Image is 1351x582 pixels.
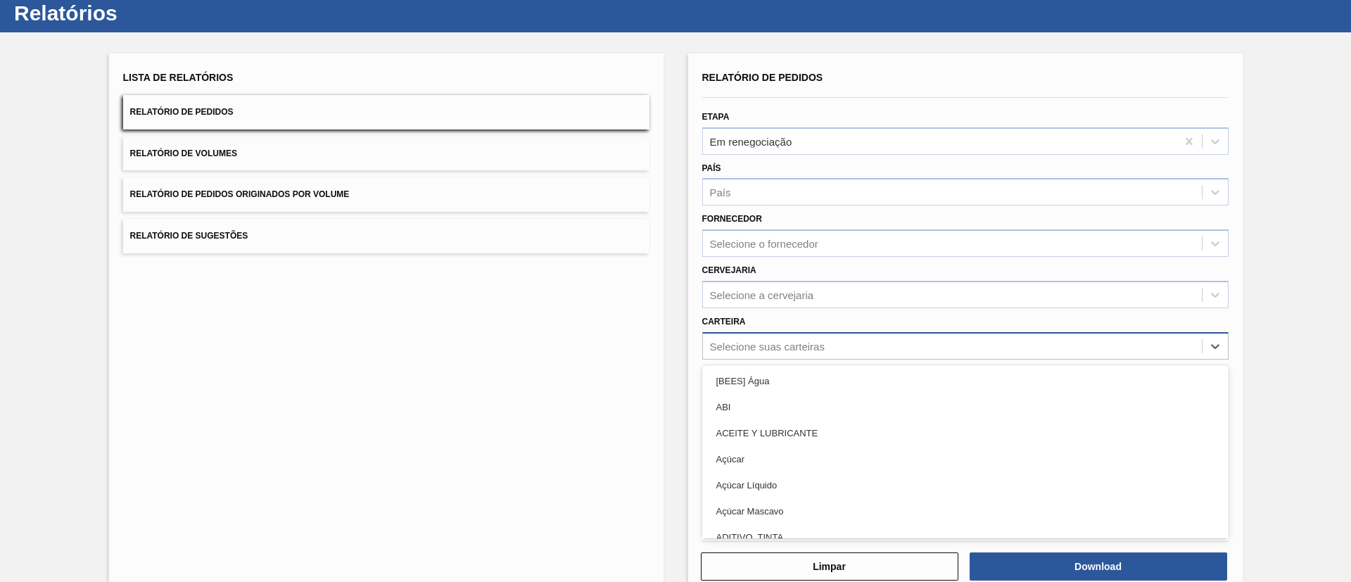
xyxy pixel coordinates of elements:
div: Selecione suas carteiras [710,340,825,352]
button: Relatório de Pedidos [123,95,649,129]
label: País [702,163,721,173]
span: Relatório de Pedidos [702,72,823,83]
label: Etapa [702,112,730,122]
div: Selecione o fornecedor [710,238,818,250]
span: Relatório de Sugestões [130,231,248,241]
button: Limpar [701,552,958,581]
span: Lista de Relatórios [123,72,234,83]
label: Fornecedor [702,214,762,224]
button: Relatório de Pedidos Originados por Volume [123,177,649,212]
span: Relatório de Pedidos Originados por Volume [130,189,350,199]
div: País [710,186,731,198]
span: Relatório de Volumes [130,148,237,158]
label: Carteira [702,317,746,327]
label: Cervejaria [702,265,756,275]
div: Em renegociação [710,135,792,147]
div: ABI [702,394,1229,420]
button: Relatório de Sugestões [123,219,649,253]
h1: Relatórios [14,5,264,21]
span: Relatório de Pedidos [130,107,234,117]
div: [BEES] Água [702,368,1229,394]
div: Açúcar Líquido [702,472,1229,498]
div: Selecione a cervejaria [710,289,814,301]
div: Açúcar Mascavo [702,498,1229,524]
button: Relatório de Volumes [123,137,649,171]
div: Açúcar [702,446,1229,472]
div: ADITIVO, TINTA [702,524,1229,550]
div: ACEITE Y LUBRICANTE [702,420,1229,446]
button: Download [970,552,1227,581]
